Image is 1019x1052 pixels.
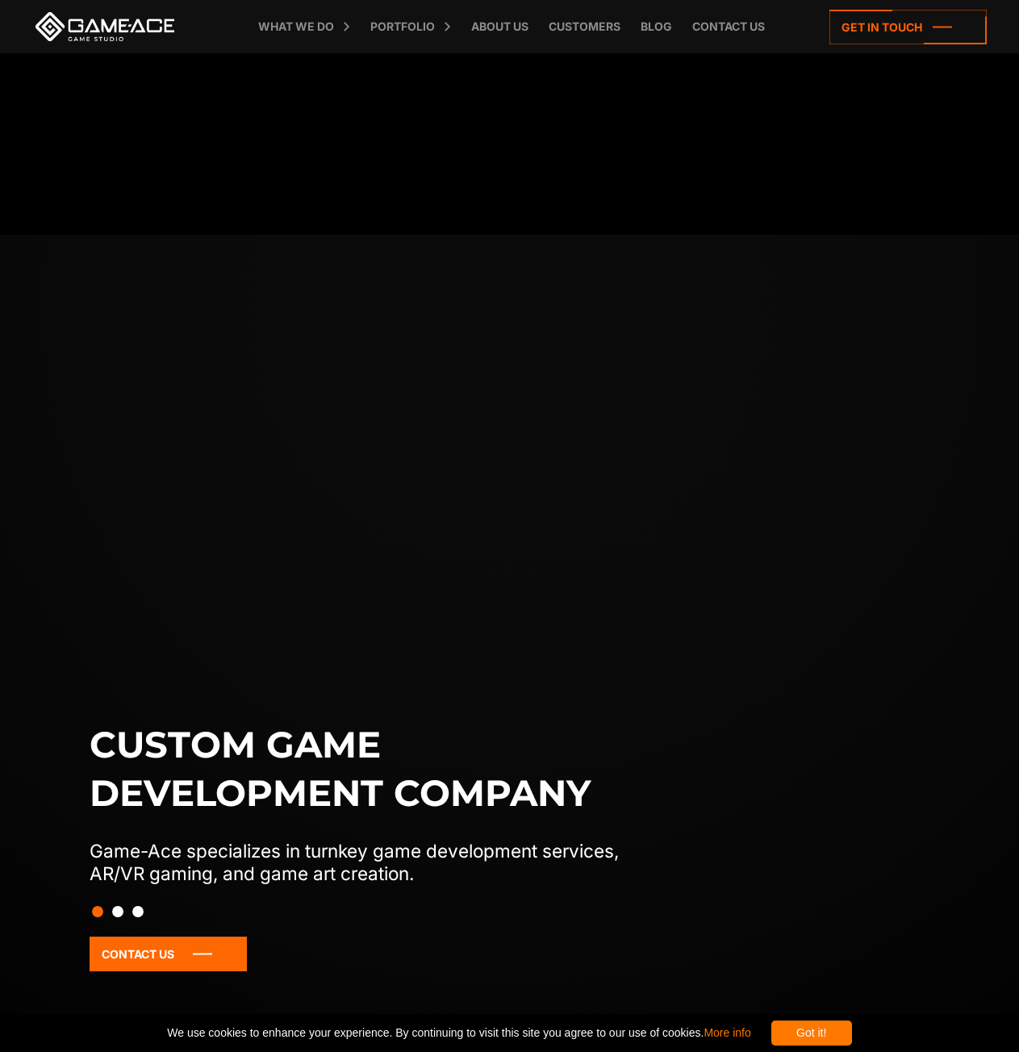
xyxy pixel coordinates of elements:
h1: Custom game development company [90,720,653,817]
a: Get in touch [829,10,987,44]
button: Slide 1 [92,898,103,925]
div: Got it! [771,1021,852,1046]
span: We use cookies to enhance your experience. By continuing to visit this site you agree to our use ... [167,1021,750,1046]
button: Slide 3 [132,898,144,925]
p: Game-Ace specializes in turnkey game development services, AR/VR gaming, and game art creation. [90,840,653,885]
button: Slide 2 [112,898,123,925]
a: Contact Us [90,937,247,971]
a: More info [704,1026,750,1039]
